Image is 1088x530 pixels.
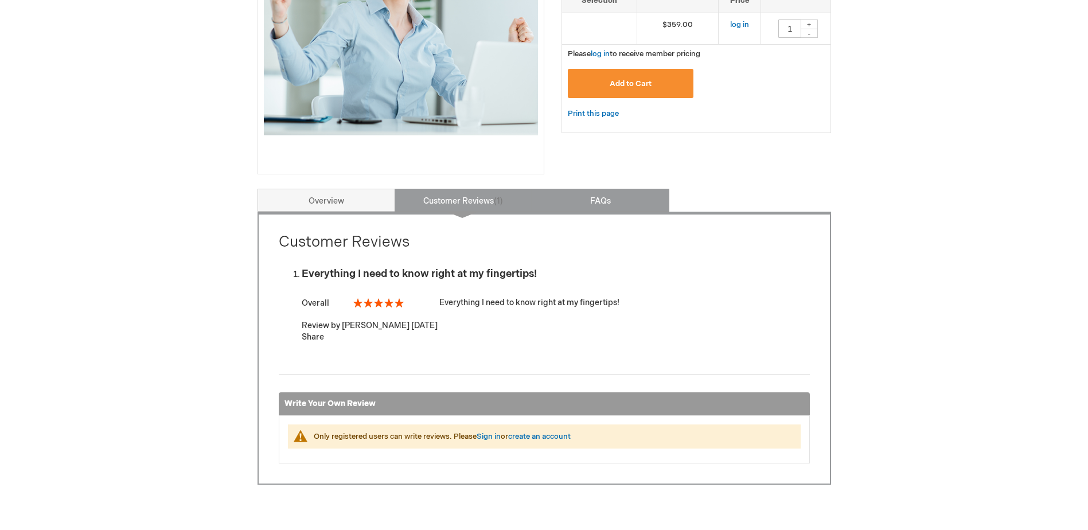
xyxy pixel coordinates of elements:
a: Customer Reviews1 [395,189,532,212]
span: 1 [494,196,503,206]
td: $359.00 [637,13,719,44]
a: Print this page [568,107,619,121]
div: Everything I need to know right at my fingertips! [302,268,810,280]
span: Review by [302,321,340,330]
div: - [801,29,818,38]
a: Overview [258,189,395,212]
a: log in [730,20,749,29]
span: Share [302,332,324,342]
div: Everything I need to know right at my fingertips! [302,297,810,309]
a: create an account [508,432,571,441]
strong: Customer Reviews [279,233,410,251]
div: + [801,20,818,29]
button: Add to Cart [568,69,694,98]
a: FAQs [532,189,669,212]
input: Qty [778,20,801,38]
a: log in [591,49,610,59]
strong: Write Your Own Review [284,399,376,408]
span: Overall [302,298,329,308]
strong: [PERSON_NAME] [342,321,410,330]
a: Sign in [477,432,501,441]
span: Please to receive member pricing [568,49,700,59]
div: 100% [353,298,404,307]
time: [DATE] [411,321,438,330]
span: Add to Cart [610,79,652,88]
div: Only registered users can write reviews. Please or [314,431,789,442]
